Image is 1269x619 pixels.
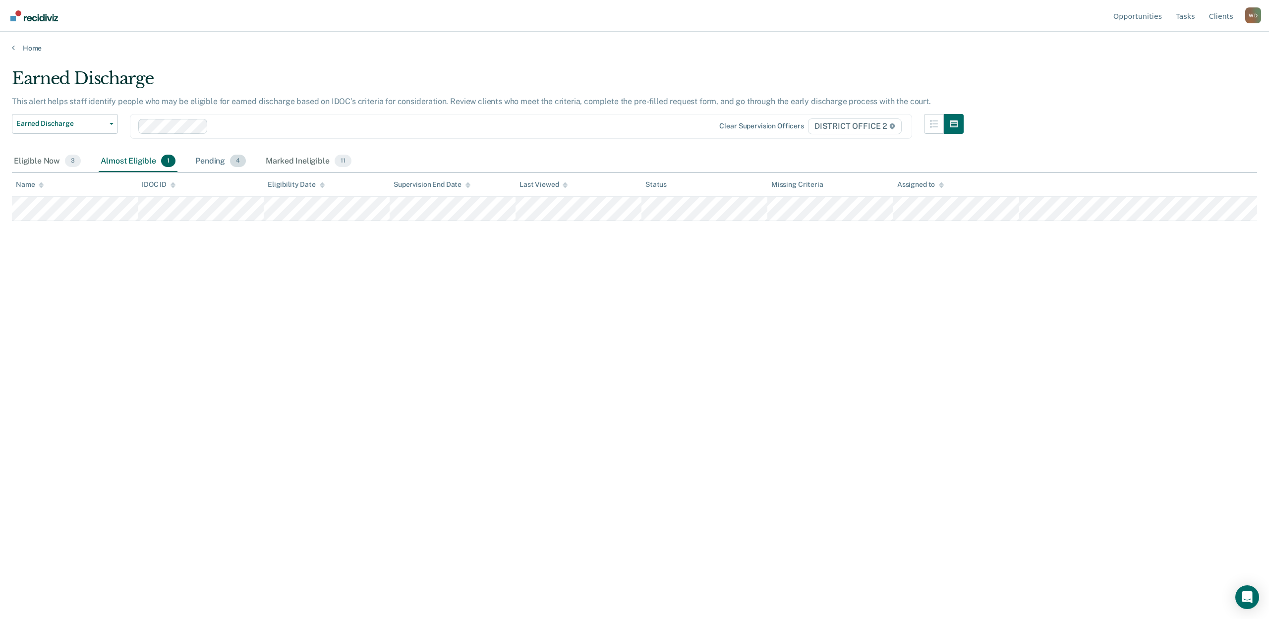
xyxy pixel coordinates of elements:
div: Eligibility Date [268,180,325,189]
button: Earned Discharge [12,114,118,134]
div: Assigned to [897,180,944,189]
span: 1 [161,155,175,168]
div: Name [16,180,44,189]
a: Home [12,44,1257,53]
div: Status [645,180,667,189]
img: Recidiviz [10,10,58,21]
div: W D [1245,7,1261,23]
div: Earned Discharge [12,68,964,97]
div: Pending4 [193,151,248,172]
p: This alert helps staff identify people who may be eligible for earned discharge based on IDOC’s c... [12,97,931,106]
span: 3 [65,155,81,168]
div: Eligible Now3 [12,151,83,172]
span: Earned Discharge [16,119,106,128]
div: Clear supervision officers [719,122,804,130]
div: Last Viewed [519,180,568,189]
span: 4 [230,155,246,168]
span: 11 [335,155,351,168]
div: Marked Ineligible11 [264,151,353,172]
div: Open Intercom Messenger [1235,585,1259,609]
div: Almost Eligible1 [99,151,177,172]
div: Missing Criteria [771,180,823,189]
div: Supervision End Date [394,180,470,189]
div: IDOC ID [142,180,175,189]
span: DISTRICT OFFICE 2 [808,118,902,134]
button: Profile dropdown button [1245,7,1261,23]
